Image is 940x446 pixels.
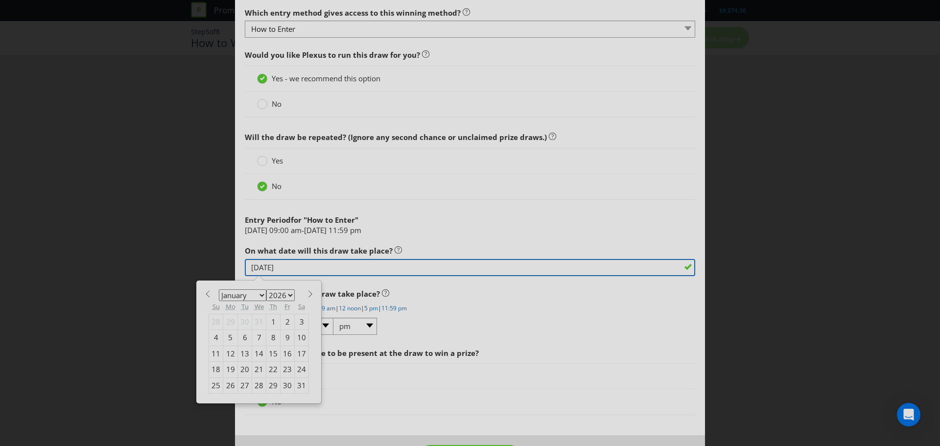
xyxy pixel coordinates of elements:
[245,246,393,256] span: On what date will this draw take place?
[252,314,266,329] div: 31
[255,302,264,311] abbr: Wednesday
[272,99,282,109] span: No
[226,302,235,311] abbr: Monday
[361,304,364,312] span: |
[281,330,295,346] div: 9
[281,314,295,329] div: 2
[378,304,381,312] span: |
[272,73,380,83] span: Yes - we recommend this option
[252,330,266,346] div: 7
[209,330,223,346] div: 4
[281,377,295,393] div: 30
[381,304,407,312] a: 11:59 pm
[284,302,290,311] abbr: Friday
[223,346,238,361] div: 12
[238,314,252,329] div: 30
[252,346,266,361] div: 14
[212,302,220,311] abbr: Sunday
[209,362,223,377] div: 18
[245,8,461,18] span: Which entry method gives access to this winning method?
[223,362,238,377] div: 19
[295,346,309,361] div: 17
[223,330,238,346] div: 5
[266,377,281,393] div: 29
[245,132,547,142] span: Will the draw be repeated? (Ignore any second chance or unclaimed prize draws.)
[272,156,283,165] span: Yes
[304,225,327,235] span: [DATE]
[266,330,281,346] div: 8
[295,314,309,329] div: 3
[270,302,277,311] abbr: Thursday
[238,362,252,377] div: 20
[238,330,252,346] div: 6
[245,259,695,276] input: DD/MM/YYYY
[335,304,339,312] span: |
[281,346,295,361] div: 16
[238,377,252,393] div: 27
[295,330,309,346] div: 10
[281,362,295,377] div: 23
[209,346,223,361] div: 11
[339,304,361,312] a: 12 noon
[223,377,238,393] div: 26
[295,377,309,393] div: 31
[298,302,305,311] abbr: Saturday
[302,225,304,235] span: -
[252,377,266,393] div: 28
[245,225,267,235] span: [DATE]
[266,314,281,329] div: 1
[266,362,281,377] div: 22
[245,215,291,225] span: Entry Period
[291,215,307,225] span: for "
[272,181,282,191] span: No
[307,215,355,225] span: How to Enter
[329,225,361,235] span: 11:59 pm
[241,302,249,311] abbr: Tuesday
[266,346,281,361] div: 15
[245,348,479,358] span: Does the winner have to be present at the draw to win a prize?
[245,50,420,60] span: Would you like Plexus to run this draw for you?
[355,215,358,225] span: "
[364,304,378,312] a: 5 pm
[897,403,920,426] div: Open Intercom Messenger
[322,304,335,312] a: 9 am
[269,225,302,235] span: 09:00 am
[223,314,238,329] div: 29
[209,314,223,329] div: 28
[295,362,309,377] div: 24
[252,362,266,377] div: 21
[238,346,252,361] div: 13
[209,377,223,393] div: 25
